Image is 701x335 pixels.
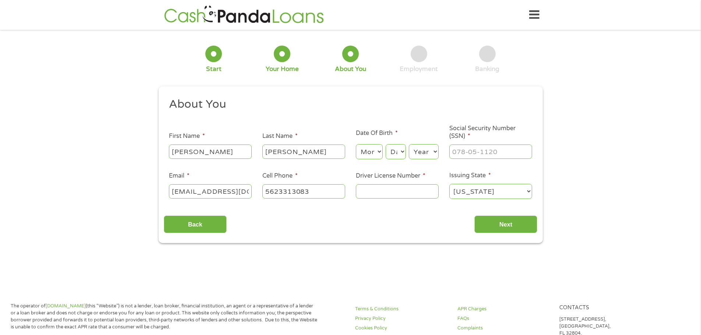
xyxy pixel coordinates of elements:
[169,97,527,112] h2: About You
[449,145,532,158] input: 078-05-1120
[206,65,222,73] div: Start
[169,132,205,140] label: First Name
[266,65,299,73] div: Your Home
[559,304,653,311] h4: Contacts
[169,184,252,198] input: john@gmail.com
[457,306,551,313] a: APR Charges
[356,129,398,137] label: Date Of Birth
[475,65,499,73] div: Banking
[355,315,449,322] a: Privacy Policy
[355,306,449,313] a: Terms & Conditions
[356,172,425,180] label: Driver License Number
[355,325,449,332] a: Cookies Policy
[46,303,86,309] a: [DOMAIN_NAME]
[262,172,298,180] label: Cell Phone
[335,65,366,73] div: About You
[449,172,491,179] label: Issuing State
[11,303,318,331] p: The operator of (this “Website”) is not a lender, loan broker, financial institution, an agent or...
[474,215,537,234] input: Next
[262,145,345,158] input: Smith
[449,125,532,140] label: Social Security Number (SSN)
[262,132,298,140] label: Last Name
[164,215,227,234] input: Back
[169,145,252,158] input: John
[169,172,190,180] label: Email
[400,65,438,73] div: Employment
[162,4,326,25] img: GetLoanNow Logo
[457,325,551,332] a: Complaints
[457,315,551,322] a: FAQs
[262,184,345,198] input: (541) 754-3010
